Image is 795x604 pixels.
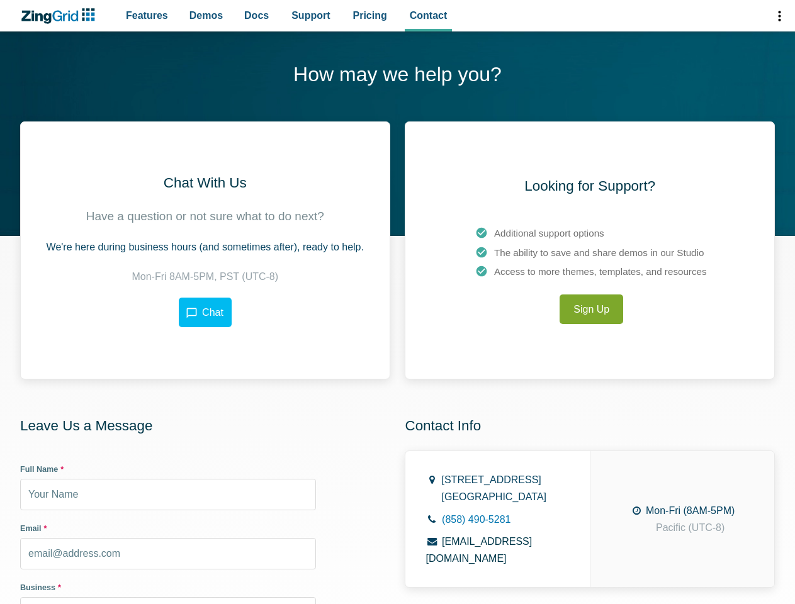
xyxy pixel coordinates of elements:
span: Docs [244,7,269,24]
label: Business [20,582,316,594]
a: ZingChart Logo. Click to return to the homepage [20,8,101,24]
h2: Contact Info [405,417,775,435]
span: The ability to save and share demos in our Studio [494,247,704,258]
label: Email [20,523,316,535]
h2: Looking for Support? [524,177,655,195]
span: Pacific (UTC-8) [656,522,725,533]
span: Contact [410,7,448,24]
h1: How may we help you? [20,62,775,90]
span: Support [291,7,330,24]
a: [EMAIL_ADDRESS][DOMAIN_NAME] [426,536,532,564]
h2: Leave Us a Message [20,417,390,435]
a: Sign Up [560,294,623,324]
input: email@address.com [20,538,316,569]
span: Demos [189,7,223,24]
p: We're here during business hours (and sometimes after), ready to help. [47,238,364,255]
a: (858) 490-5281 [442,514,510,525]
p: Mon-Fri 8AM-5PM, PST (UTC-8) [132,268,278,285]
span: Access to more themes, templates, and resources [494,266,707,277]
span: Pricing [353,7,387,24]
p: Have a question or not sure what to do next? [86,208,324,226]
h2: Chat With Us [164,174,247,192]
label: Full Name [20,464,316,476]
span: Features [126,7,168,24]
input: Your Name [20,479,316,510]
span: Mon-Fri (8AM-5PM) [646,505,735,516]
address: [STREET_ADDRESS] [GEOGRAPHIC_DATA] [442,471,547,505]
span: Additional support options [494,228,604,238]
